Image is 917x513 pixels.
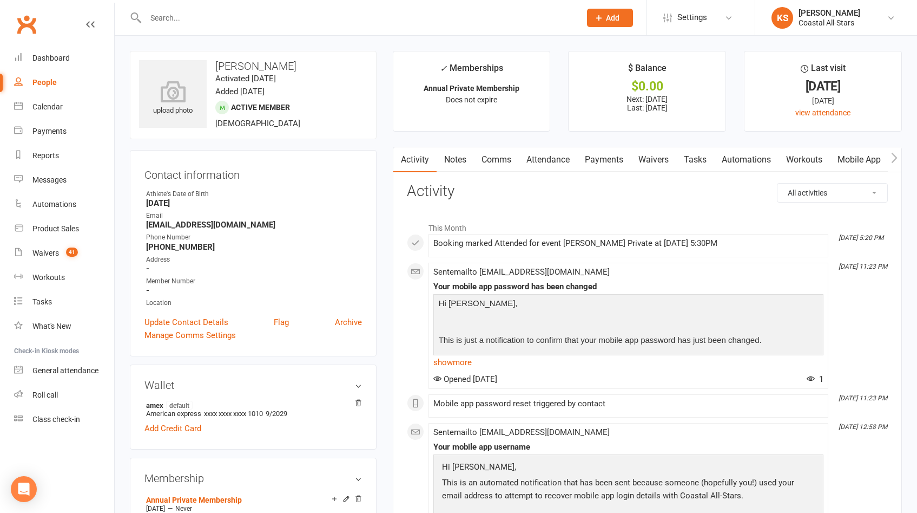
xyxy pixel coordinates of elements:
[830,147,888,172] a: Mobile App
[32,78,57,87] div: People
[14,383,114,407] a: Roll call
[839,263,887,270] i: [DATE] 11:23 PM
[14,290,114,314] a: Tasks
[146,276,362,287] div: Member Number
[32,224,79,233] div: Product Sales
[32,54,70,62] div: Dashboard
[433,399,823,408] div: Mobile app password reset triggered by contact
[407,217,888,234] li: This Month
[779,147,830,172] a: Workouts
[577,147,631,172] a: Payments
[439,460,817,476] p: Hi [PERSON_NAME],
[799,8,860,18] div: [PERSON_NAME]
[146,285,362,295] strong: -
[436,297,821,313] p: Hi [PERSON_NAME],
[215,119,300,128] span: [DEMOGRAPHIC_DATA]
[433,374,497,384] span: Opened [DATE]
[14,95,114,119] a: Calendar
[407,183,888,200] h3: Activity
[433,355,823,370] a: show more
[433,427,610,437] span: Sent email to [EMAIL_ADDRESS][DOMAIN_NAME]
[474,147,519,172] a: Comms
[754,81,892,92] div: [DATE]
[32,151,59,160] div: Reports
[204,410,263,418] span: xxxx xxxx xxxx 1010
[32,415,80,424] div: Class check-in
[714,147,779,172] a: Automations
[139,81,207,116] div: upload photo
[440,63,447,74] i: ✓
[13,11,40,38] a: Clubworx
[14,241,114,265] a: Waivers 41
[14,407,114,432] a: Class kiosk mode
[519,147,577,172] a: Attendance
[801,61,846,81] div: Last visit
[32,366,98,375] div: General attendance
[175,505,192,512] span: Never
[795,108,850,117] a: view attendance
[677,5,707,30] span: Settings
[274,316,289,329] a: Flag
[146,401,357,410] strong: amex
[14,192,114,217] a: Automations
[14,314,114,339] a: What's New
[437,147,474,172] a: Notes
[439,476,817,505] p: This is an automated notification that has been sent because someone (hopefully you!) used your e...
[14,359,114,383] a: General attendance kiosk mode
[144,399,362,419] li: American express
[32,322,71,330] div: What's New
[215,87,265,96] time: Added [DATE]
[433,443,823,452] div: Your mobile app username
[14,144,114,168] a: Reports
[146,496,242,504] a: Annual Private Membership
[146,242,362,252] strong: [PHONE_NUMBER]
[32,391,58,399] div: Roll call
[433,267,610,277] span: Sent email to [EMAIL_ADDRESS][DOMAIN_NAME]
[32,297,52,306] div: Tasks
[628,61,667,81] div: $ Balance
[146,211,362,221] div: Email
[14,217,114,241] a: Product Sales
[215,74,276,83] time: Activated [DATE]
[32,200,76,209] div: Automations
[446,95,497,104] span: Does not expire
[144,329,236,342] a: Manage Comms Settings
[676,147,714,172] a: Tasks
[11,476,37,502] div: Open Intercom Messenger
[578,81,716,92] div: $0.00
[144,422,201,435] a: Add Credit Card
[771,7,793,29] div: KS
[32,127,67,135] div: Payments
[143,504,362,513] div: —
[14,168,114,192] a: Messages
[66,248,78,257] span: 41
[799,18,860,28] div: Coastal All-Stars
[146,189,362,199] div: Athlete's Date of Birth
[807,374,823,384] span: 1
[146,264,362,274] strong: -
[139,60,367,72] h3: [PERSON_NAME]
[424,84,519,93] strong: Annual Private Membership
[142,10,573,25] input: Search...
[144,472,362,484] h3: Membership
[631,147,676,172] a: Waivers
[146,505,165,512] span: [DATE]
[32,249,59,257] div: Waivers
[231,103,290,112] span: Active member
[146,232,362,243] div: Phone Number
[839,394,887,402] i: [DATE] 11:23 PM
[440,61,503,81] div: Memberships
[335,316,362,329] a: Archive
[146,255,362,265] div: Address
[587,9,633,27] button: Add
[166,401,193,410] span: default
[578,95,716,112] p: Next: [DATE] Last: [DATE]
[839,423,887,431] i: [DATE] 12:58 PM
[14,119,114,144] a: Payments
[393,147,437,172] a: Activity
[144,379,362,391] h3: Wallet
[14,265,114,290] a: Workouts
[146,298,362,308] div: Location
[146,220,362,230] strong: [EMAIL_ADDRESS][DOMAIN_NAME]
[839,234,883,242] i: [DATE] 5:20 PM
